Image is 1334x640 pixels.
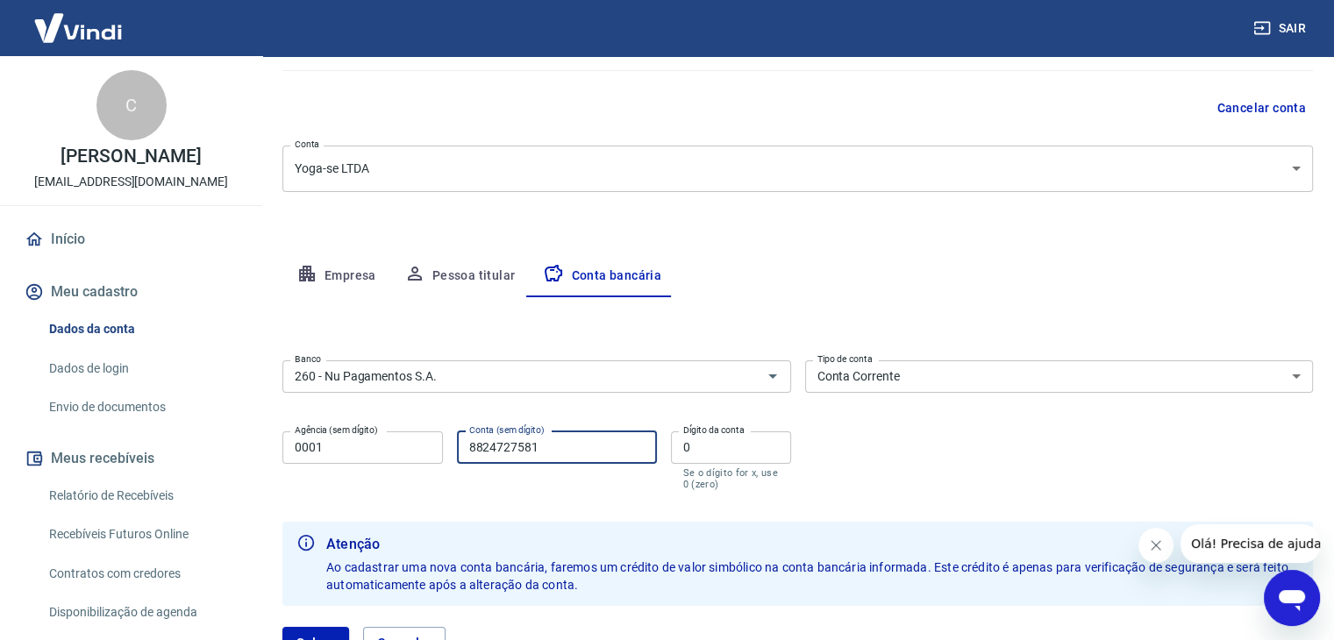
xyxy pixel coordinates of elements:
[529,255,675,297] button: Conta bancária
[42,351,241,387] a: Dados de login
[469,423,545,437] label: Conta (sem dígito)
[42,478,241,514] a: Relatório de Recebíveis
[282,255,390,297] button: Empresa
[42,311,241,347] a: Dados da conta
[21,273,241,311] button: Meu cadastro
[1250,12,1313,45] button: Sair
[295,352,321,366] label: Banco
[42,389,241,425] a: Envio de documentos
[1138,528,1173,563] iframe: Fechar mensagem
[326,534,1299,555] b: Atenção
[42,594,241,630] a: Disponibilização de agenda
[42,556,241,592] a: Contratos com credores
[390,255,530,297] button: Pessoa titular
[326,560,1291,592] span: Ao cadastrar uma nova conta bancária, faremos um crédito de valor simbólico na conta bancária inf...
[61,147,201,166] p: [PERSON_NAME]
[817,352,873,366] label: Tipo de conta
[11,12,147,26] span: Olá! Precisa de ajuda?
[1181,524,1320,563] iframe: Mensagem da empresa
[1264,570,1320,626] iframe: Botão para abrir a janela de mensagens
[42,516,241,552] a: Recebíveis Futuros Online
[683,423,745,437] label: Dígito da conta
[1209,92,1313,124] button: Cancelar conta
[760,364,785,388] button: Abrir
[295,138,319,151] label: Conta
[21,1,135,54] img: Vindi
[21,439,241,478] button: Meus recebíveis
[96,70,167,140] div: C
[34,173,228,191] p: [EMAIL_ADDRESS][DOMAIN_NAME]
[295,423,378,437] label: Agência (sem dígito)
[282,146,1313,192] div: Yoga-se LTDA
[21,220,241,259] a: Início
[683,467,779,490] p: Se o dígito for x, use 0 (zero)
